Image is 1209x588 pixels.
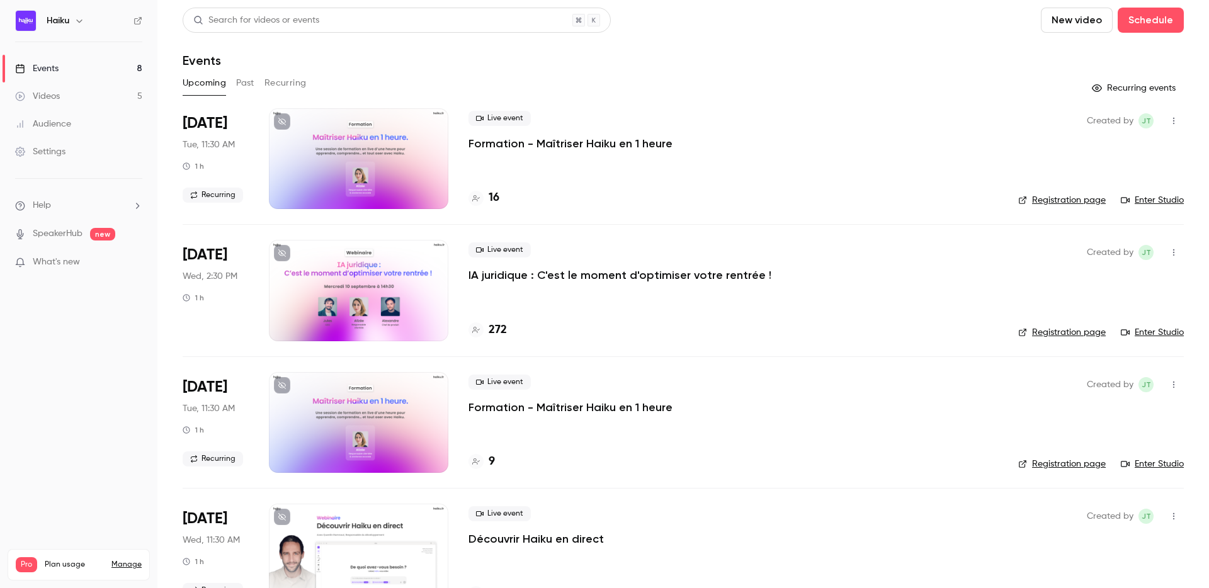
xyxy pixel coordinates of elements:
[468,322,507,339] a: 272
[90,228,115,240] span: new
[1121,326,1184,339] a: Enter Studio
[183,425,204,435] div: 1 h
[183,240,249,341] div: Sep 10 Wed, 2:30 PM (Europe/Paris)
[1087,245,1133,260] span: Created by
[1118,8,1184,33] button: Schedule
[1121,458,1184,470] a: Enter Studio
[468,136,673,151] a: Formation - Maîtriser Haiku en 1 heure
[183,534,240,546] span: Wed, 11:30 AM
[1018,194,1106,206] a: Registration page
[183,53,221,68] h1: Events
[15,118,71,130] div: Audience
[15,145,65,158] div: Settings
[16,557,37,572] span: Pro
[183,139,235,151] span: Tue, 11:30 AM
[489,322,507,339] h4: 272
[183,557,204,567] div: 1 h
[1018,326,1106,339] a: Registration page
[1142,113,1151,128] span: jT
[45,560,104,570] span: Plan usage
[183,113,227,133] span: [DATE]
[183,73,226,93] button: Upcoming
[1018,458,1106,470] a: Registration page
[183,161,204,171] div: 1 h
[1138,509,1154,524] span: jean Touzet
[15,199,142,212] li: help-dropdown-opener
[1041,8,1113,33] button: New video
[1087,509,1133,524] span: Created by
[1087,113,1133,128] span: Created by
[15,62,59,75] div: Events
[1087,377,1133,392] span: Created by
[183,509,227,529] span: [DATE]
[468,242,531,257] span: Live event
[1121,194,1184,206] a: Enter Studio
[183,402,235,415] span: Tue, 11:30 AM
[183,293,204,303] div: 1 h
[111,560,142,570] a: Manage
[183,108,249,209] div: Sep 9 Tue, 11:30 AM (Europe/Paris)
[33,256,80,269] span: What's new
[1142,509,1151,524] span: jT
[468,189,499,206] a: 16
[264,73,307,93] button: Recurring
[1138,113,1154,128] span: jean Touzet
[183,245,227,265] span: [DATE]
[468,111,531,126] span: Live event
[468,453,495,470] a: 9
[183,451,243,466] span: Recurring
[489,189,499,206] h4: 16
[1142,245,1151,260] span: jT
[33,199,51,212] span: Help
[183,188,243,203] span: Recurring
[193,14,319,27] div: Search for videos or events
[183,377,227,397] span: [DATE]
[489,453,495,470] h4: 9
[183,270,237,283] span: Wed, 2:30 PM
[236,73,254,93] button: Past
[468,268,771,283] a: IA juridique : C'est le moment d'optimiser votre rentrée !
[1138,245,1154,260] span: jean Touzet
[183,372,249,473] div: Sep 16 Tue, 11:30 AM (Europe/Paris)
[468,506,531,521] span: Live event
[1142,377,1151,392] span: jT
[1138,377,1154,392] span: jean Touzet
[47,14,69,27] h6: Haiku
[33,227,82,240] a: SpeakerHub
[15,90,60,103] div: Videos
[1086,78,1184,98] button: Recurring events
[16,11,36,31] img: Haiku
[468,531,604,546] a: Découvrir Haiku en direct
[468,375,531,390] span: Live event
[468,400,673,415] a: Formation - Maîtriser Haiku en 1 heure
